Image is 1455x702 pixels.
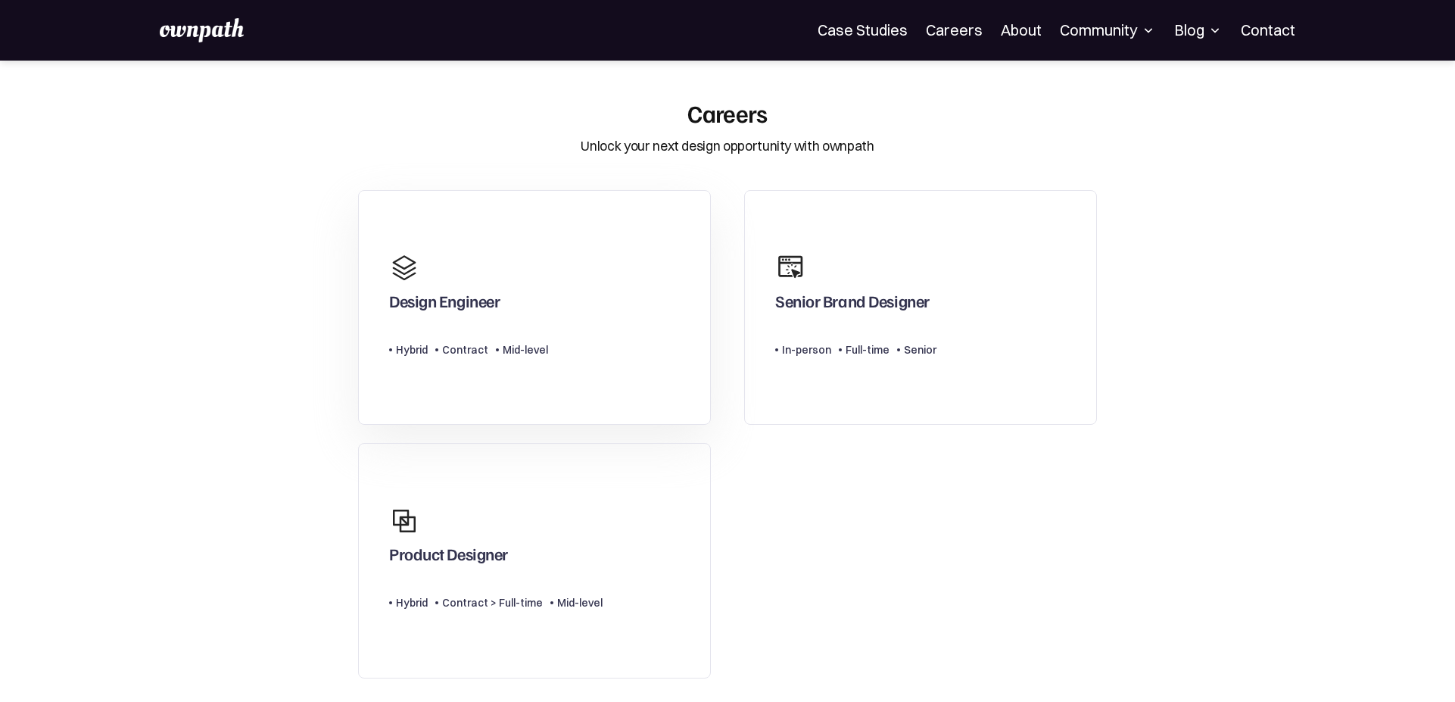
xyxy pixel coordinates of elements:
div: Unlock your next design opportunity with ownpath [581,136,874,156]
div: Mid-level [557,594,603,612]
div: Blog [1174,21,1223,39]
div: Community [1060,21,1156,39]
div: Contract > Full-time [442,594,543,612]
div: Full-time [846,341,890,359]
div: Senior Brand Designer [775,291,930,318]
a: Contact [1241,21,1295,39]
div: In-person [782,341,831,359]
a: Design EngineerHybridContractMid-level [358,190,711,426]
a: Senior Brand DesignerIn-personFull-timeSenior [744,190,1097,426]
div: Careers [687,98,768,127]
div: Senior [904,341,936,359]
a: About [1001,21,1042,39]
a: Careers [926,21,983,39]
div: Hybrid [396,594,428,612]
div: Mid-level [503,341,548,359]
div: Product Designer [389,544,508,571]
a: Product DesignerHybridContract > Full-timeMid-level [358,443,711,679]
div: Hybrid [396,341,428,359]
a: Case Studies [818,21,908,39]
div: Contract [442,341,488,359]
div: Design Engineer [389,291,500,318]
